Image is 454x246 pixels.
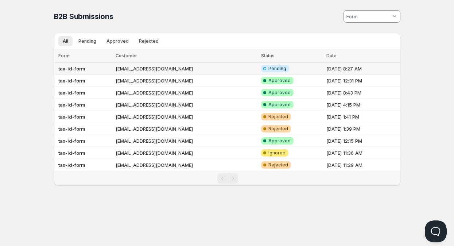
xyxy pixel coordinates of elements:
b: tax-id-form [58,78,85,84]
td: [DATE] 11:36 AM [324,147,400,159]
b: tax-id-form [58,162,85,168]
span: Rejected [268,114,288,120]
td: [EMAIL_ADDRESS][DOMAIN_NAME] [113,111,259,123]
span: Rejected [268,162,288,168]
span: Customer [116,53,137,58]
span: Approved [268,90,291,96]
td: [EMAIL_ADDRESS][DOMAIN_NAME] [113,135,259,147]
span: Rejected [139,38,159,44]
td: [DATE] 11:29 AM [324,159,400,171]
b: tax-id-form [58,150,85,156]
td: [DATE] 12:31 PM [324,75,400,87]
td: [EMAIL_ADDRESS][DOMAIN_NAME] [113,159,259,171]
td: [EMAIL_ADDRESS][DOMAIN_NAME] [113,123,259,135]
td: [DATE] 1:39 PM [324,123,400,135]
b: tax-id-form [58,126,85,132]
td: [DATE] 1:41 PM [324,111,400,123]
span: Approved [268,78,291,84]
span: All [63,38,68,44]
b: tax-id-form [58,102,85,108]
td: [DATE] 4:15 PM [324,99,400,111]
span: Status [261,53,275,58]
span: Approved [268,102,291,108]
b: tax-id-form [58,114,85,120]
span: B2B Submissions [54,12,113,21]
nav: Pagination [54,171,400,186]
b: tax-id-form [58,138,85,144]
td: [EMAIL_ADDRESS][DOMAIN_NAME] [113,99,259,111]
span: Rejected [268,126,288,132]
td: [DATE] 8:27 AM [324,63,400,75]
td: [EMAIL_ADDRESS][DOMAIN_NAME] [113,63,259,75]
span: Form [58,53,70,58]
iframe: Help Scout Beacon - Open [425,220,447,242]
td: [EMAIL_ADDRESS][DOMAIN_NAME] [113,147,259,159]
span: Pending [268,66,286,72]
td: [EMAIL_ADDRESS][DOMAIN_NAME] [113,75,259,87]
td: [DATE] 8:43 PM [324,87,400,99]
b: tax-id-form [58,90,85,96]
span: Approved [106,38,129,44]
span: Approved [268,138,291,144]
input: Form [345,11,391,22]
span: Date [326,53,337,58]
td: [DATE] 12:15 PM [324,135,400,147]
span: Pending [78,38,96,44]
td: [EMAIL_ADDRESS][DOMAIN_NAME] [113,87,259,99]
b: tax-id-form [58,66,85,72]
span: Ignored [268,150,286,156]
